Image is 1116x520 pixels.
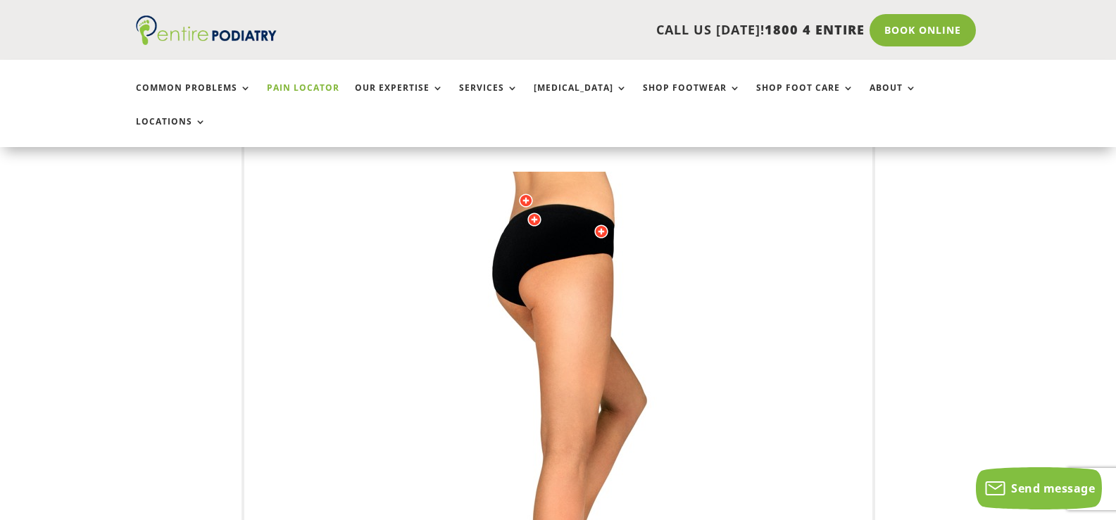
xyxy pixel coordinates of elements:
a: Services [459,83,518,113]
p: CALL US [DATE]! [331,21,865,39]
a: [MEDICAL_DATA] [534,83,627,113]
a: Book Online [870,14,976,46]
a: Shop Footwear [643,83,741,113]
button: Send message [976,467,1102,509]
span: Send message [1011,481,1095,496]
a: Pain Locator [267,83,339,113]
a: Entire Podiatry [136,34,277,48]
a: About [870,83,917,113]
a: Shop Foot Care [756,83,854,113]
a: Our Expertise [355,83,444,113]
span: 1800 4 ENTIRE [765,21,865,38]
a: Locations [136,117,206,147]
img: logo (1) [136,15,277,45]
a: Common Problems [136,83,251,113]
